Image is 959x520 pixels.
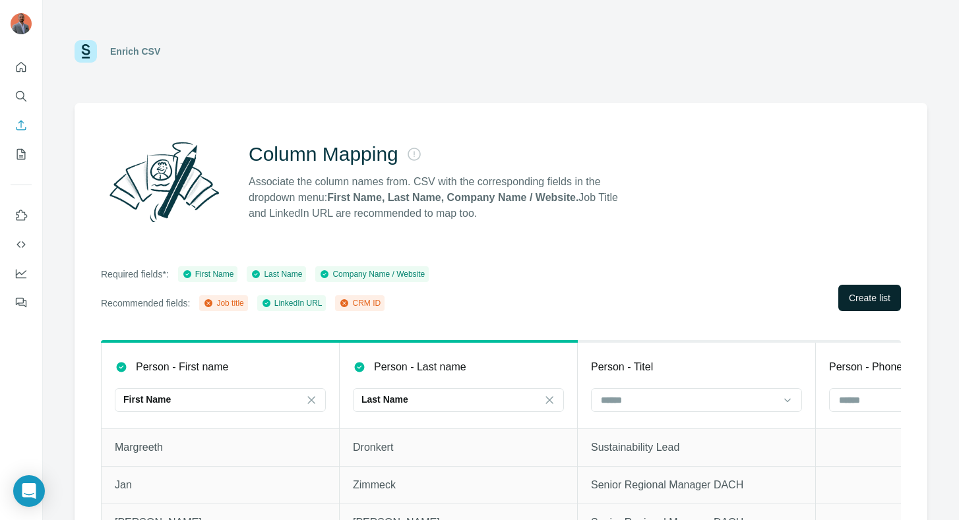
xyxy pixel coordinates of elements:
p: Person - Titel [591,359,653,375]
p: Required fields*: [101,268,169,281]
div: Open Intercom Messenger [13,475,45,507]
button: Search [11,84,32,108]
button: Feedback [11,291,32,314]
p: Margreeth [115,440,326,455]
img: Avatar [11,13,32,34]
div: Company Name / Website [319,268,425,280]
div: Last Name [251,268,302,280]
p: Jan [115,477,326,493]
button: Enrich CSV [11,113,32,137]
div: CRM ID [339,297,381,309]
p: Person - First name [136,359,228,375]
button: Use Surfe on LinkedIn [11,204,32,227]
button: My lists [11,142,32,166]
button: Create list [838,285,901,311]
img: Surfe Illustration - Column Mapping [101,134,228,229]
h2: Column Mapping [249,142,398,166]
p: Person - Phone [829,359,902,375]
span: Create list [849,291,890,304]
button: Quick start [11,55,32,79]
p: Sustainability Lead [591,440,802,455]
img: Surfe Logo [75,40,97,63]
p: Person - Last name [374,359,466,375]
p: First Name [123,393,171,406]
p: Associate the column names from. CSV with the corresponding fields in the dropdown menu: Job Titl... [249,174,630,221]
p: Zimmeck [353,477,564,493]
p: Senior Regional Manager DACH [591,477,802,493]
div: LinkedIn URL [261,297,323,309]
p: Recommended fields: [101,297,190,310]
button: Dashboard [11,262,32,285]
strong: First Name, Last Name, Company Name / Website. [327,192,578,203]
div: Enrich CSV [110,45,160,58]
div: Job title [203,297,243,309]
div: First Name [182,268,234,280]
p: Last Name [361,393,408,406]
p: Dronkert [353,440,564,455]
button: Use Surfe API [11,233,32,256]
